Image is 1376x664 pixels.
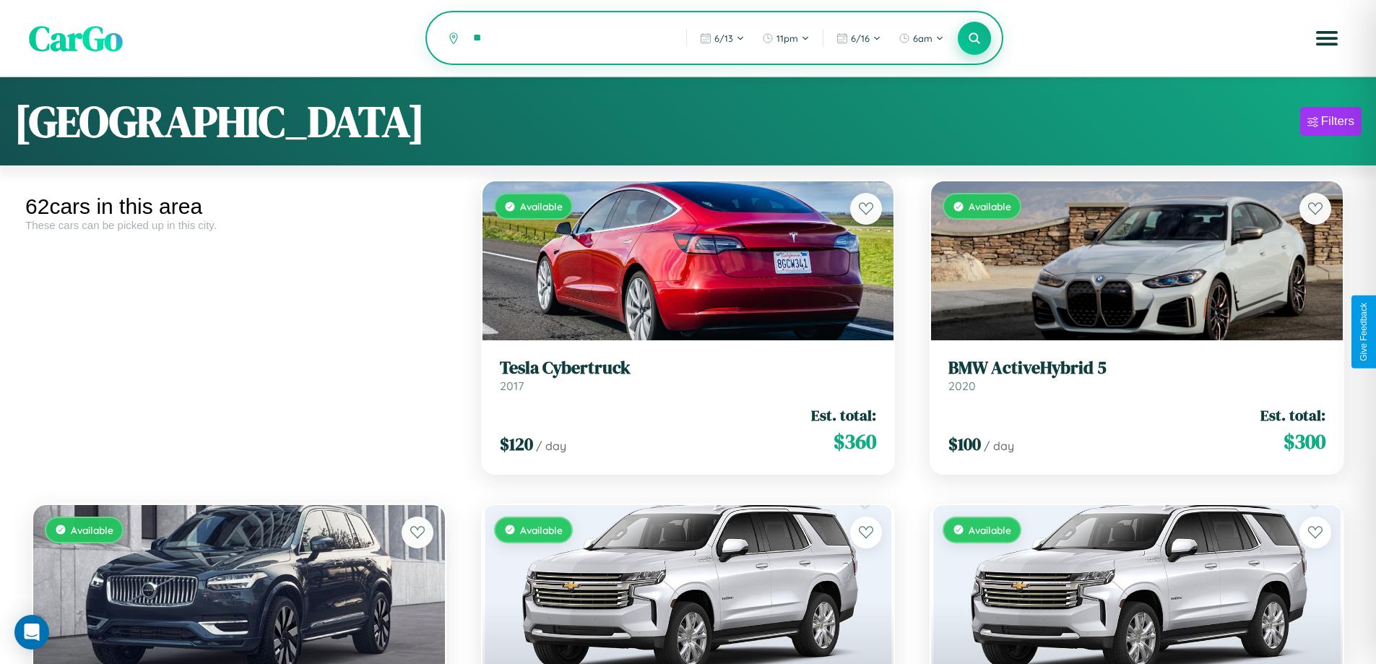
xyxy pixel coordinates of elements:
span: Available [71,524,113,536]
span: Est. total: [811,405,876,426]
span: 6am [913,33,933,44]
span: 6 / 13 [714,33,733,44]
h1: [GEOGRAPHIC_DATA] [14,92,425,151]
button: Open menu [1307,18,1347,59]
a: Tesla Cybertruck2017 [500,358,877,393]
span: Est. total: [1260,405,1325,426]
div: These cars can be picked up in this city. [25,219,453,231]
a: BMW ActiveHybrid 52020 [948,358,1325,393]
h3: Tesla Cybertruck [500,358,877,379]
div: Open Intercom Messenger [14,615,49,650]
button: Filters [1300,107,1362,136]
span: 2017 [500,379,524,393]
button: 6/16 [829,27,888,50]
h3: BMW ActiveHybrid 5 [948,358,1325,379]
span: $ 120 [500,432,533,456]
button: 6/13 [693,27,752,50]
span: 11pm [776,33,798,44]
span: CarGo [29,14,123,62]
button: 11pm [755,27,817,50]
span: $ 300 [1284,427,1325,456]
div: Filters [1321,114,1354,129]
span: $ 100 [948,432,981,456]
span: 2020 [948,379,976,393]
span: Available [969,524,1011,536]
span: Available [520,200,563,212]
span: $ 360 [834,427,876,456]
span: Available [969,200,1011,212]
span: / day [984,439,1014,453]
span: 6 / 16 [851,33,870,44]
div: 62 cars in this area [25,194,453,219]
span: Available [520,524,563,536]
div: Give Feedback [1359,303,1369,361]
span: / day [536,439,566,453]
button: 6am [891,27,951,50]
